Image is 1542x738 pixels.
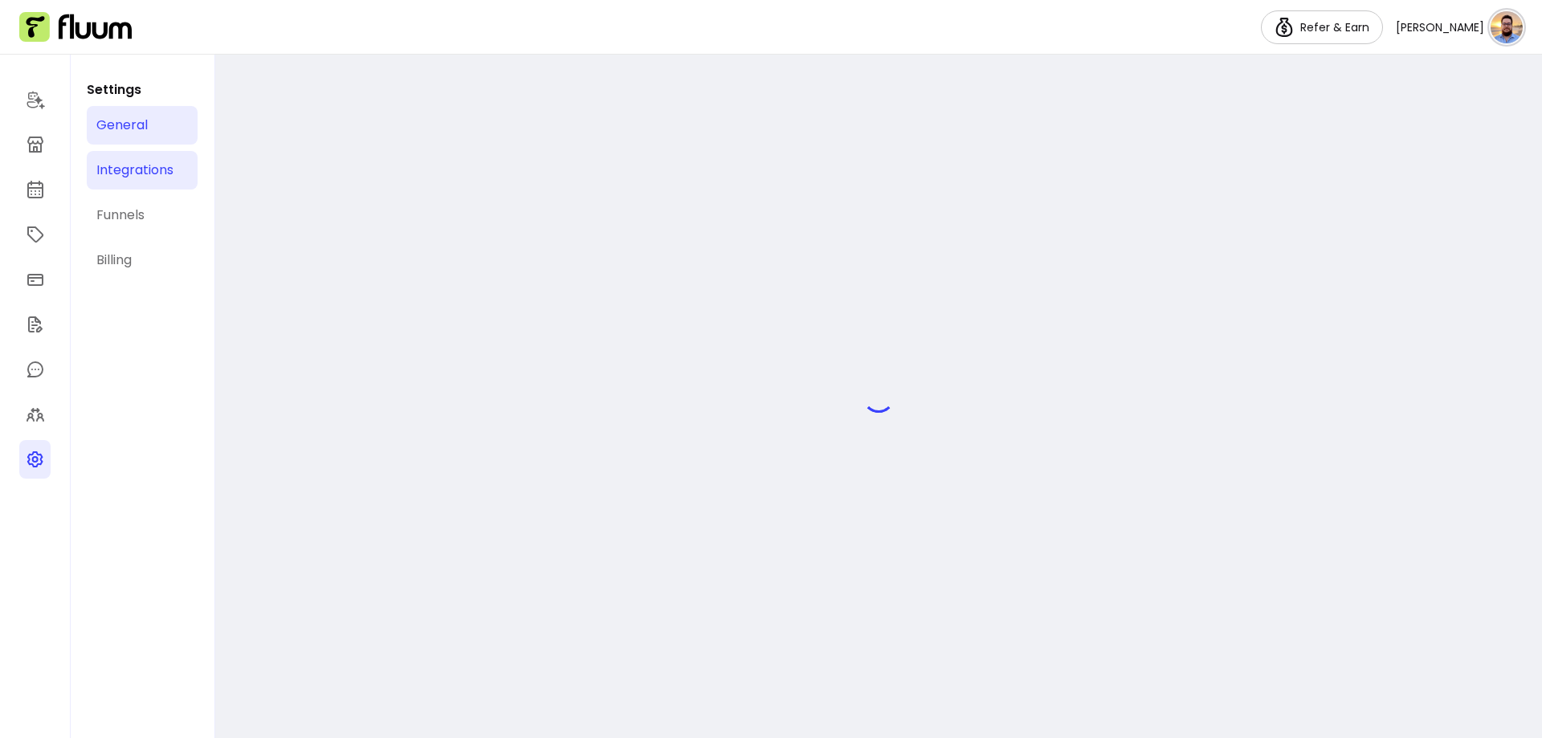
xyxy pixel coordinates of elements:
[87,241,198,279] a: Billing
[19,395,51,434] a: Clients
[19,12,132,43] img: Fluum Logo
[87,80,198,100] p: Settings
[19,440,51,479] a: Settings
[1396,19,1484,35] span: [PERSON_NAME]
[19,125,51,164] a: Storefront
[87,106,198,145] a: General
[96,116,148,135] div: General
[19,305,51,344] a: Forms
[96,251,132,270] div: Billing
[19,260,51,299] a: Sales
[96,206,145,225] div: Funnels
[87,151,198,190] a: Integrations
[1491,11,1523,43] img: avatar
[1396,11,1523,43] button: avatar[PERSON_NAME]
[19,350,51,389] a: My Messages
[96,161,173,180] div: Integrations
[19,170,51,209] a: Calendar
[87,196,198,234] a: Funnels
[19,80,51,119] a: Home
[19,215,51,254] a: Offerings
[863,381,895,413] div: Loading
[1261,10,1383,44] a: Refer & Earn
